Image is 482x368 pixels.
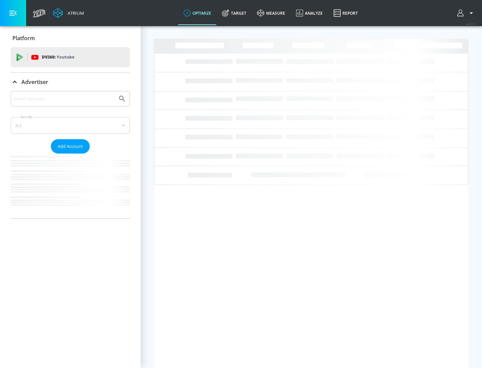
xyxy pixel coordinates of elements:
a: Atrium [53,8,84,18]
a: optimize [178,1,217,25]
a: Target [217,1,252,25]
div: A-Z [11,117,130,134]
div: DV360: Youtube [11,47,130,67]
a: measure [252,1,291,25]
label: Sort By [19,115,33,119]
div: Advertiser [11,91,130,218]
a: Analyze [291,1,328,25]
div: Platform [11,29,130,48]
div: Atrium [65,10,84,16]
p: Platform [12,34,35,42]
p: Advertiser [21,78,48,86]
p: Youtube [57,54,74,61]
input: Search by name [13,94,115,103]
span: Add Account [58,143,83,150]
p: DV360: [42,54,74,61]
div: Advertiser [11,73,130,91]
nav: list of Advertiser [11,154,130,218]
span: v 4.22.2 [466,22,475,26]
a: Report [328,1,363,25]
button: Add Account [51,139,90,154]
